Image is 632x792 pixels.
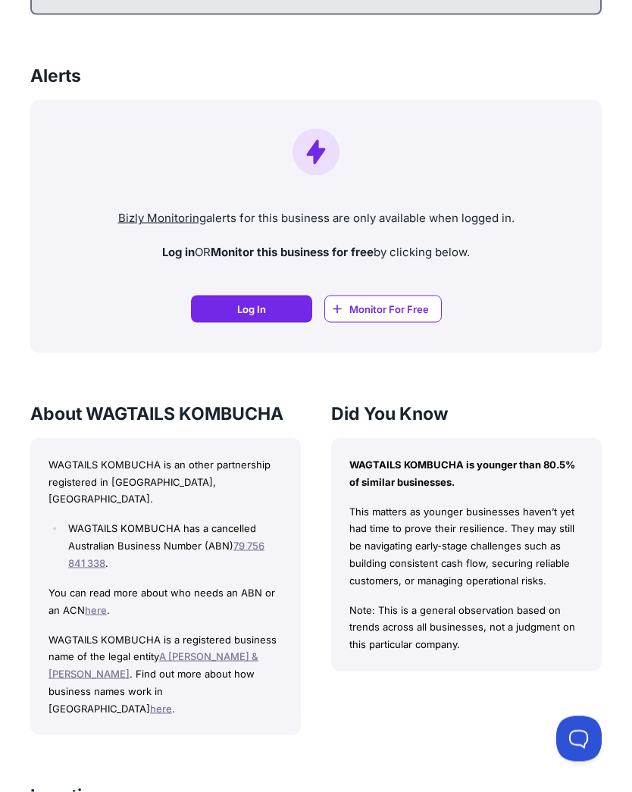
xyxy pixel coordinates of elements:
p: WAGTAILS KOMBUCHA is an other partnership registered in [GEOGRAPHIC_DATA], [GEOGRAPHIC_DATA]. [48,456,283,508]
a: Log In [191,296,312,323]
a: Monitor For Free [324,296,442,323]
li: WAGTAILS KOMBUCHA has a cancelled Australian Business Number (ABN) . [64,520,283,571]
a: Bizly Monitoring [118,211,206,225]
strong: Monitor this business for free [211,245,374,259]
h3: Alerts [30,64,81,88]
a: here [150,703,172,715]
h3: About WAGTAILS KOMBUCHA [30,402,301,426]
p: You can read more about who needs an ABN or an ACN . [48,584,283,619]
a: here [85,604,107,616]
iframe: Toggle Customer Support [556,716,602,762]
p: OR by clicking below. [42,244,590,261]
p: WAGTAILS KOMBUCHA is a registered business name of the legal entity . Find out more about how bus... [48,631,283,718]
p: This matters as younger businesses haven’t yet had time to prove their resilience. They may still... [349,503,584,590]
span: Log In [237,302,266,317]
p: Note: This is a general observation based on trends across all businesses, not a judgment on this... [349,602,584,653]
h3: Did You Know [331,402,602,426]
strong: Log in [162,245,195,259]
span: Monitor For Free [349,302,429,317]
p: alerts for this business are only available when logged in. [42,210,590,227]
p: WAGTAILS KOMBUCHA is younger than 80.5% of similar businesses. [349,456,584,491]
a: 79 756 841 338 [68,540,264,569]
